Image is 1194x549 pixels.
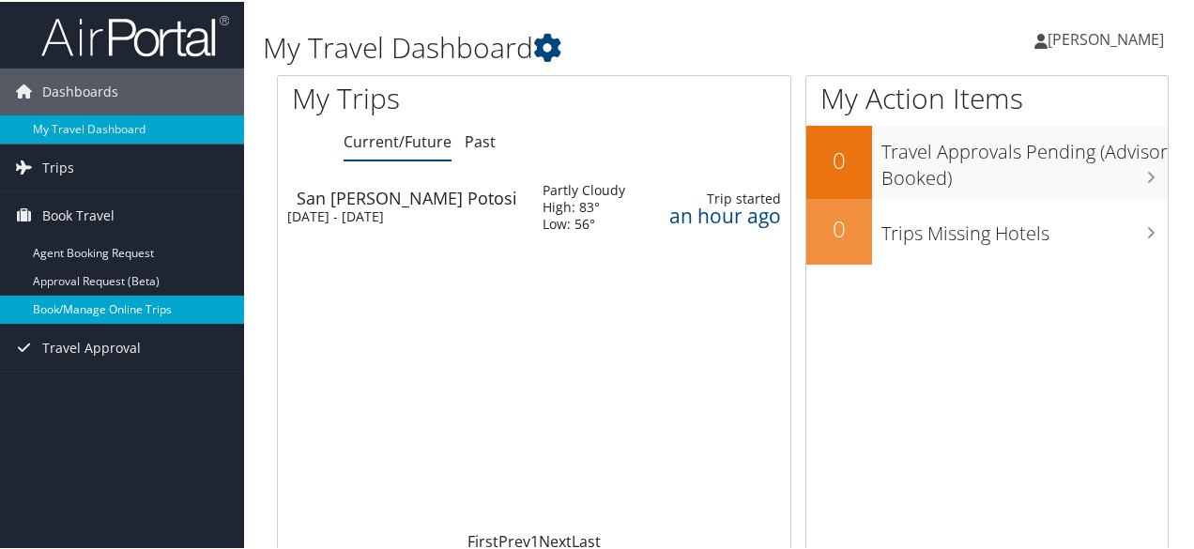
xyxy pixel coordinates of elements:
h3: Trips Missing Hotels [881,209,1168,245]
a: [PERSON_NAME] [1034,9,1183,66]
h2: 0 [806,211,872,243]
div: High: 83° [543,197,625,214]
a: Past [465,130,496,150]
span: [PERSON_NAME] [1048,27,1164,48]
a: 0Travel Approvals Pending (Advisor Booked) [806,124,1168,196]
div: Trip started [666,189,781,206]
span: Dashboards [42,67,118,114]
div: Partly Cloudy [543,180,625,197]
a: Current/Future [344,130,452,150]
div: Low: 56° [543,214,625,231]
h2: 0 [806,143,872,175]
div: [DATE] - [DATE] [287,206,514,223]
img: airportal-logo.png [41,12,229,56]
div: San [PERSON_NAME] Potosi [297,188,524,205]
div: an hour ago [666,206,781,222]
a: 0Trips Missing Hotels [806,197,1168,263]
h1: My Action Items [806,77,1168,116]
span: Book Travel [42,191,115,237]
h1: My Travel Dashboard [263,26,876,66]
h1: My Trips [292,77,562,116]
span: Trips [42,143,74,190]
h3: Travel Approvals Pending (Advisor Booked) [881,128,1168,190]
span: Travel Approval [42,323,141,370]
